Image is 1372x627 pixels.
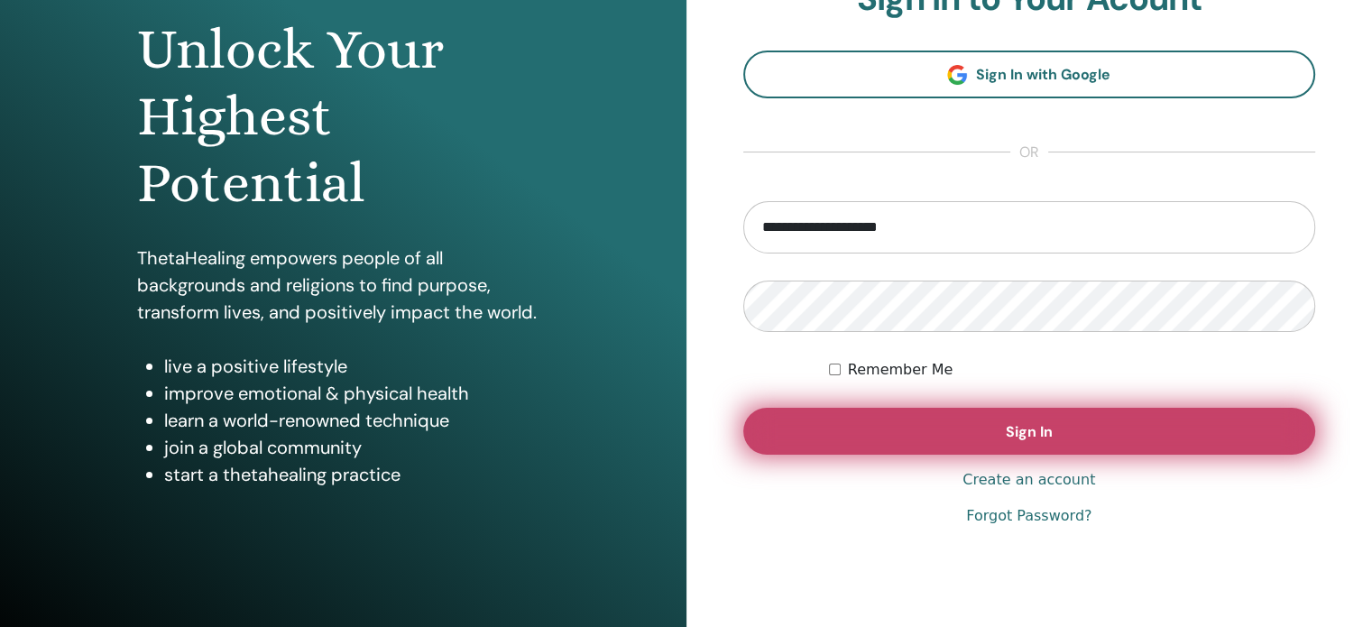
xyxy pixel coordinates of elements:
span: Sign In with Google [976,65,1110,84]
span: Sign In [1006,422,1053,441]
li: learn a world-renowned technique [164,407,549,434]
li: start a thetahealing practice [164,461,549,488]
div: Keep me authenticated indefinitely or until I manually logout [829,359,1315,381]
a: Forgot Password? [966,505,1091,527]
li: improve emotional & physical health [164,380,549,407]
button: Sign In [743,408,1316,455]
a: Sign In with Google [743,51,1316,98]
a: Create an account [962,469,1095,491]
li: join a global community [164,434,549,461]
span: or [1010,142,1048,163]
h1: Unlock Your Highest Potential [137,16,549,217]
label: Remember Me [848,359,953,381]
li: live a positive lifestyle [164,353,549,380]
p: ThetaHealing empowers people of all backgrounds and religions to find purpose, transform lives, a... [137,244,549,326]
